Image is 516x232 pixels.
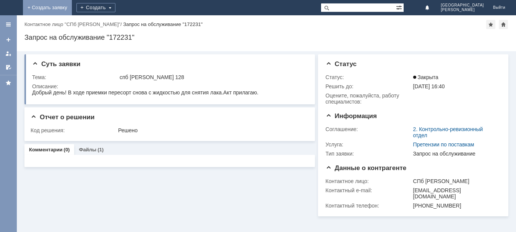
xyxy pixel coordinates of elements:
[413,151,498,157] div: Запрос на обслуживание
[413,141,474,148] a: Претензии по поставкам
[123,21,203,27] div: Запрос на обслуживание "172231"
[76,3,115,12] div: Создать
[396,3,404,11] span: Расширенный поиск
[326,60,357,68] span: Статус
[24,34,508,41] div: Запрос на обслуживание "172231"
[2,61,15,73] a: Мои согласования
[413,74,438,80] span: Закрыта
[326,151,412,157] div: Тип заявки:
[413,126,483,138] a: 2. Контрольно-ревизионный отдел
[441,3,484,8] span: [GEOGRAPHIC_DATA]
[413,203,498,209] div: [PHONE_NUMBER]
[31,127,117,133] div: Код решения:
[441,8,484,12] span: [PERSON_NAME]
[326,164,407,172] span: Данные о контрагенте
[326,92,412,105] div: Oцените, пожалуйста, работу специалистов:
[24,21,123,27] div: /
[413,178,498,184] div: СПб [PERSON_NAME]
[24,21,120,27] a: Контактное лицо "СПб [PERSON_NAME]"
[79,147,96,153] a: Файлы
[326,126,412,132] div: Соглашение:
[326,83,412,89] div: Решить до:
[326,112,377,120] span: Информация
[413,83,445,89] span: [DATE] 16:40
[326,141,412,148] div: Услуга:
[326,203,412,209] div: Контактный телефон:
[120,74,304,80] div: спб [PERSON_NAME] 128
[29,147,63,153] a: Комментарии
[32,83,306,89] div: Описание:
[413,187,498,200] div: [EMAIL_ADDRESS][DOMAIN_NAME]
[2,34,15,46] a: Создать заявку
[499,20,508,29] div: Сделать домашней страницей
[486,20,495,29] div: Добавить в избранное
[32,60,80,68] span: Суть заявки
[326,187,412,193] div: Контактный e-mail:
[326,178,412,184] div: Контактное лицо:
[32,74,118,80] div: Тема:
[64,147,70,153] div: (0)
[97,147,104,153] div: (1)
[326,74,412,80] div: Статус:
[2,47,15,60] a: Мои заявки
[118,127,304,133] div: Решено
[31,114,94,121] span: Отчет о решении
